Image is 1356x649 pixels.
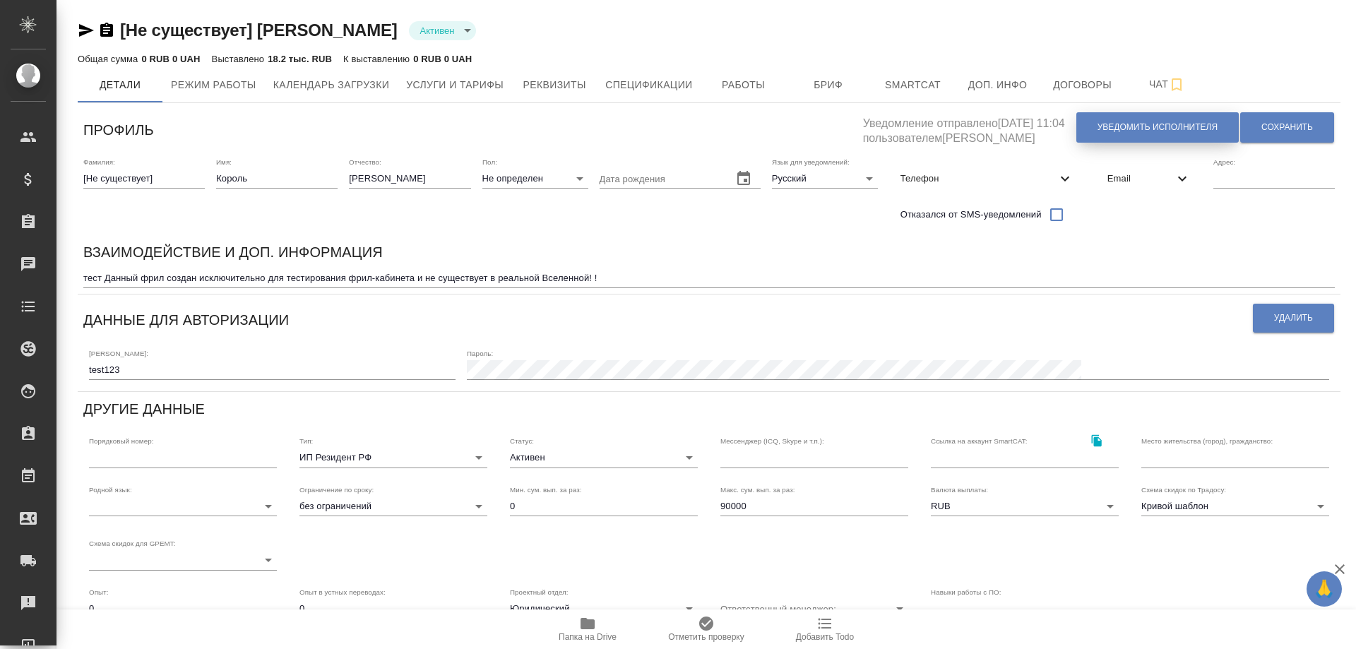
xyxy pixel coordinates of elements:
[510,448,698,468] div: Активен
[720,438,824,445] label: Мессенджер (ICQ, Skype и т.п.):
[1307,571,1342,607] button: 🙏
[1274,312,1313,324] span: Удалить
[212,54,268,64] p: Выставлено
[879,76,947,94] span: Smartcat
[679,599,699,619] button: Open
[510,588,569,595] label: Проектный отдел:
[172,54,201,64] p: 0 UAH
[931,438,1028,445] label: Ссылка на аккаунт SmartCAT:
[889,163,1085,194] div: Телефон
[1107,172,1174,186] span: Email
[863,109,1076,146] h5: Уведомление отправлено [DATE] 11:04 пользователем [PERSON_NAME]
[406,76,504,94] span: Услуги и тарифы
[559,632,617,642] span: Папка на Drive
[766,609,884,649] button: Добавить Todo
[83,119,154,141] h6: Профиль
[1141,438,1273,445] label: Место жительства (город), гражданство:
[1141,486,1226,493] label: Схема скидок по Традосу:
[83,273,1335,283] textarea: тест Данный фрил создан исключительно для тестирования фрил-кабинета и не существует в реальной В...
[89,350,148,357] label: [PERSON_NAME]:
[89,486,132,493] label: Родной язык:
[1082,426,1111,455] button: Скопировать ссылку
[605,76,692,94] span: Спецификации
[900,208,1042,222] span: Отказался от SMS-уведомлений
[299,496,487,516] div: без ограничений
[900,172,1057,186] span: Телефон
[1049,76,1117,94] span: Договоры
[796,632,854,642] span: Добавить Todo
[78,54,141,64] p: Общая сумма
[720,486,795,493] label: Макс. сум. вып. за раз:
[1168,76,1185,93] svg: Подписаться
[299,588,386,595] label: Опыт в устных переводах:
[83,241,383,263] h6: Взаимодействие и доп. информация
[647,609,766,649] button: Отметить проверку
[482,169,588,189] div: Не определен
[89,588,109,595] label: Опыт:
[964,76,1032,94] span: Доп. инфо
[89,540,176,547] label: Схема скидок для GPEMT:
[86,76,154,94] span: Детали
[299,438,313,445] label: Тип:
[795,76,862,94] span: Бриф
[273,76,390,94] span: Календарь загрузки
[1253,304,1334,333] button: Удалить
[1312,574,1336,604] span: 🙏
[1096,163,1202,194] div: Email
[416,25,459,37] button: Активен
[171,76,256,94] span: Режим работы
[931,588,1001,595] label: Навыки работы с ПО:
[83,309,289,331] h6: Данные для авторизации
[120,20,398,40] a: [Не существует] [PERSON_NAME]
[482,158,497,165] label: Пол:
[299,448,487,468] div: ИП Резидент РФ
[299,486,374,493] label: Ограничение по сроку:
[521,76,588,94] span: Реквизиты
[1213,158,1235,165] label: Адрес:
[141,54,172,64] p: 0 RUB
[772,158,850,165] label: Язык для уведомлений:
[1134,76,1201,93] span: Чат
[343,54,413,64] p: К выставлению
[1098,121,1218,133] span: Уведомить исполнителя
[1261,121,1313,133] span: Сохранить
[83,158,115,165] label: Фамилия:
[409,21,476,40] div: Активен
[268,54,332,64] p: 18.2 тыс. RUB
[1076,112,1239,143] button: Уведомить исполнителя
[467,350,493,357] label: Пароль:
[890,599,910,619] button: Open
[510,486,582,493] label: Мин. сум. вып. за раз:
[89,438,153,445] label: Порядковый номер:
[668,632,744,642] span: Отметить проверку
[931,496,1119,516] div: RUB
[1141,496,1329,516] div: Кривой шаблон
[98,22,115,39] button: Скопировать ссылку
[413,54,444,64] p: 0 RUB
[528,609,647,649] button: Папка на Drive
[510,438,534,445] label: Статус:
[444,54,472,64] p: 0 UAH
[349,158,381,165] label: Отчество:
[216,158,232,165] label: Имя:
[1240,112,1334,143] button: Сохранить
[83,398,205,420] h6: Другие данные
[931,486,988,493] label: Валюта выплаты:
[772,169,878,189] div: Русский
[78,22,95,39] button: Скопировать ссылку для ЯМессенджера
[710,76,778,94] span: Работы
